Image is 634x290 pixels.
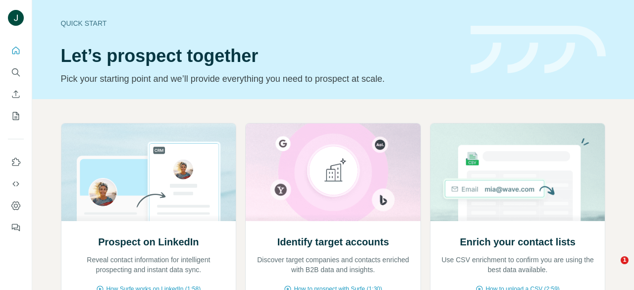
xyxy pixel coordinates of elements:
[61,123,237,221] img: Prospect on LinkedIn
[71,255,226,275] p: Reveal contact information for intelligent prospecting and instant data sync.
[61,46,459,66] h1: Let’s prospect together
[8,197,24,215] button: Dashboard
[460,235,575,249] h2: Enrich your contact lists
[8,42,24,59] button: Quick start
[8,175,24,193] button: Use Surfe API
[8,85,24,103] button: Enrich CSV
[8,153,24,171] button: Use Surfe on LinkedIn
[621,256,629,264] span: 1
[61,72,459,86] p: Pick your starting point and we’ll provide everything you need to prospect at scale.
[8,219,24,236] button: Feedback
[98,235,199,249] h2: Prospect on LinkedIn
[277,235,389,249] h2: Identify target accounts
[256,255,411,275] p: Discover target companies and contacts enriched with B2B data and insights.
[600,256,624,280] iframe: Intercom live chat
[471,26,606,74] img: banner
[8,107,24,125] button: My lists
[245,123,421,221] img: Identify target accounts
[61,18,459,28] div: Quick start
[8,63,24,81] button: Search
[430,123,606,221] img: Enrich your contact lists
[8,10,24,26] img: Avatar
[440,255,595,275] p: Use CSV enrichment to confirm you are using the best data available.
